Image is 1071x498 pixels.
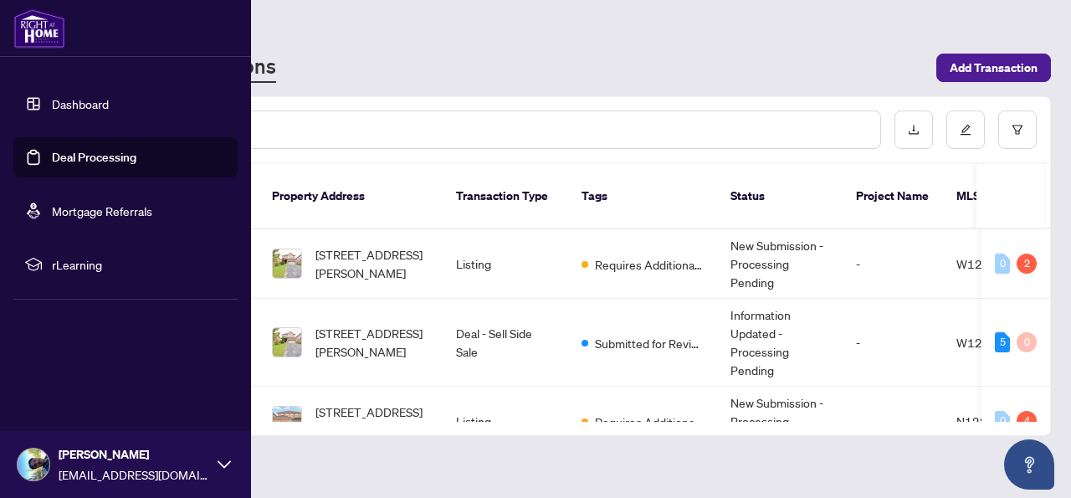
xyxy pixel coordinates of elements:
a: Dashboard [52,96,109,111]
td: Listing [443,387,568,456]
span: [STREET_ADDRESS][PERSON_NAME] [315,403,429,439]
span: [EMAIL_ADDRESS][DOMAIN_NAME] [59,465,209,484]
button: edit [946,110,985,149]
td: Deal - Sell Side Sale [443,299,568,387]
span: [PERSON_NAME] [59,445,209,464]
td: New Submission - Processing Pending [717,229,843,299]
a: Deal Processing [52,150,136,165]
div: 0 [995,411,1010,431]
td: Listing [443,229,568,299]
div: 4 [1017,411,1037,431]
span: [STREET_ADDRESS][PERSON_NAME] [315,324,429,361]
a: Mortgage Referrals [52,203,152,218]
span: [STREET_ADDRESS][PERSON_NAME] [315,245,429,282]
td: - [843,229,943,299]
span: rLearning [52,255,226,274]
td: New Submission - Processing Pending [717,387,843,456]
div: 0 [1017,332,1037,352]
td: - [843,387,943,456]
span: filter [1012,124,1023,136]
td: Information Updated - Processing Pending [717,299,843,387]
td: - [843,299,943,387]
span: Add Transaction [950,54,1038,81]
button: Open asap [1004,439,1054,490]
img: thumbnail-img [273,407,301,435]
img: Profile Icon [18,449,49,480]
button: Add Transaction [936,54,1051,82]
th: Property Address [259,164,443,229]
span: Requires Additional Docs [595,255,704,274]
div: 5 [995,332,1010,352]
th: Status [717,164,843,229]
span: download [908,124,920,136]
img: thumbnail-img [273,249,301,278]
th: Transaction Type [443,164,568,229]
span: N12297825 [956,413,1025,429]
span: edit [960,124,971,136]
span: Submitted for Review [595,334,704,352]
span: W12278979 [956,256,1027,271]
span: Requires Additional Docs [595,413,704,431]
button: filter [998,110,1037,149]
th: Project Name [843,164,943,229]
div: 2 [1017,254,1037,274]
div: 0 [995,254,1010,274]
span: W12278979 [956,335,1027,350]
button: download [894,110,933,149]
th: MLS # [943,164,1043,229]
img: thumbnail-img [273,328,301,357]
img: logo [13,8,65,49]
th: Tags [568,164,717,229]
